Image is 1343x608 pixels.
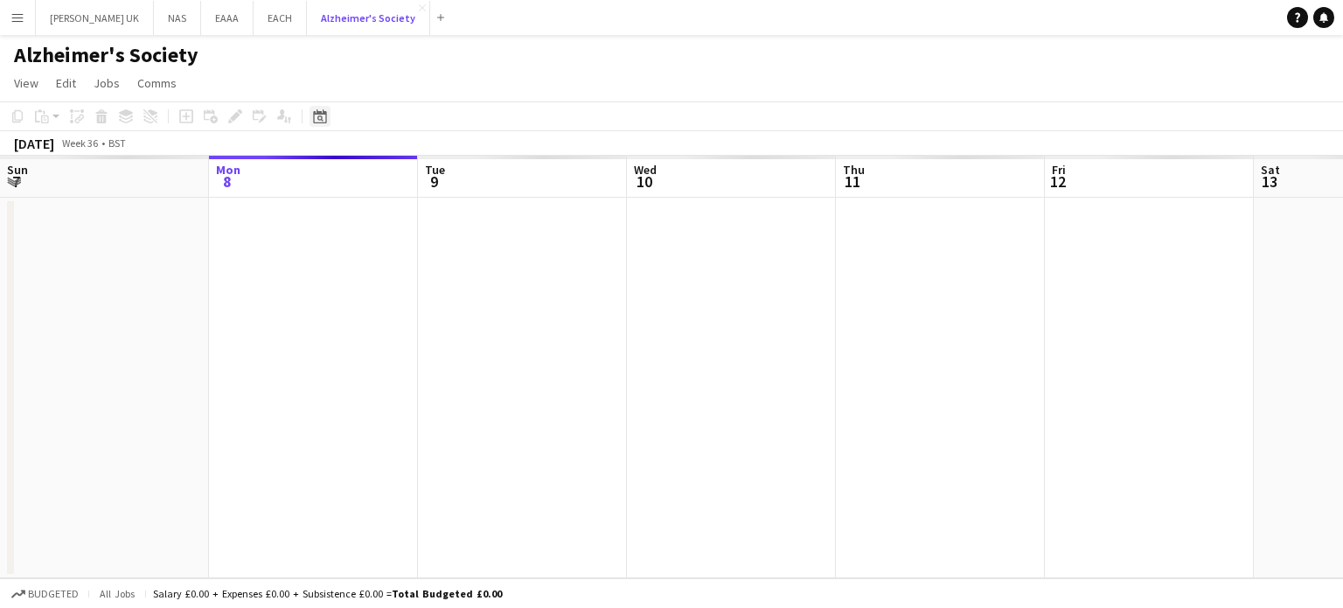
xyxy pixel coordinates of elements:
div: [DATE] [14,135,54,152]
a: Edit [49,72,83,94]
div: BST [108,136,126,150]
span: Edit [56,75,76,91]
span: Total Budgeted £0.00 [392,587,502,600]
button: EACH [254,1,307,35]
span: Jobs [94,75,120,91]
div: Salary £0.00 + Expenses £0.00 + Subsistence £0.00 = [153,587,502,600]
span: Budgeted [28,588,79,600]
span: 10 [631,171,657,192]
span: Thu [843,162,865,178]
h1: Alzheimer's Society [14,42,198,68]
button: Budgeted [9,584,81,604]
span: 13 [1258,171,1280,192]
span: Mon [216,162,240,178]
span: Comms [137,75,177,91]
span: 12 [1049,171,1066,192]
span: All jobs [96,587,138,600]
span: 7 [4,171,28,192]
a: Comms [130,72,184,94]
span: 9 [422,171,445,192]
span: Sun [7,162,28,178]
span: Sat [1261,162,1280,178]
span: View [14,75,38,91]
span: Week 36 [58,136,101,150]
button: [PERSON_NAME] UK [36,1,154,35]
button: NAS [154,1,201,35]
button: Alzheimer's Society [307,1,430,35]
span: Fri [1052,162,1066,178]
span: 11 [840,171,865,192]
span: Tue [425,162,445,178]
span: 8 [213,171,240,192]
span: Wed [634,162,657,178]
button: EAAA [201,1,254,35]
a: Jobs [87,72,127,94]
a: View [7,72,45,94]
